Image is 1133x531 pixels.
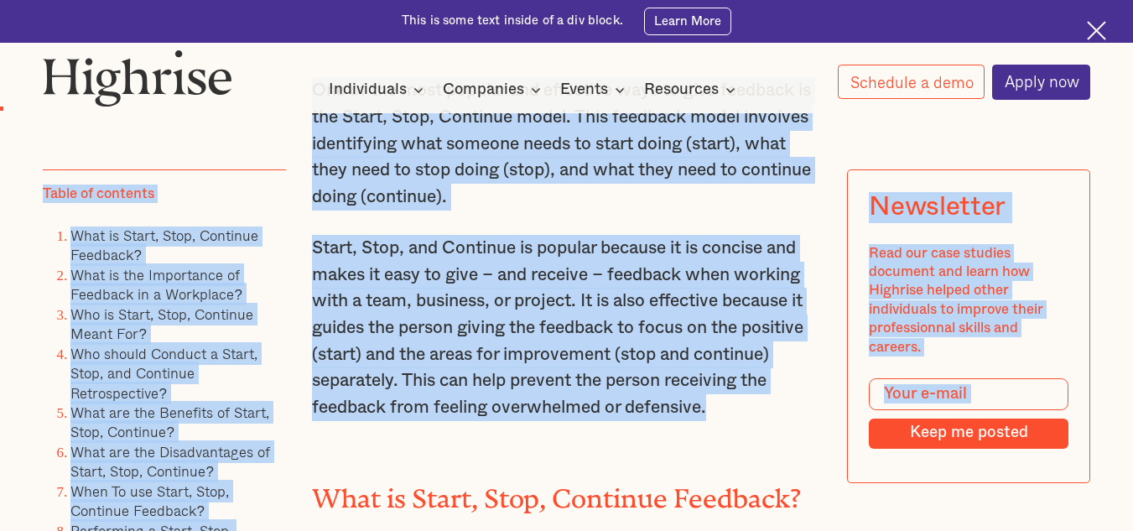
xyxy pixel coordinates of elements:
[560,80,630,100] div: Events
[70,401,269,443] a: What are the Benefits of Start, Stop, Continue?
[644,8,731,35] a: Learn More
[992,65,1091,100] a: Apply now
[869,244,1068,357] div: Read our case studies document and learn how Highrise helped other individuals to improve their p...
[443,80,524,100] div: Companies
[43,49,232,107] img: Highrise logo
[869,419,1068,449] input: Keep me posted
[402,13,623,29] div: This is some text inside of a div block.
[838,65,985,99] a: Schedule a demo
[70,263,242,305] a: What is the Importance of Feedback in a Workplace?
[43,185,154,204] div: Table of contents
[329,80,407,100] div: Individuals
[70,342,257,404] a: Who should Conduct a Start, Stop, and Continue Retrospective?
[644,80,719,100] div: Resources
[70,303,253,345] a: Who is Start, Stop, Continue Meant For?
[869,378,1068,449] form: Modal Form
[560,80,608,100] div: Events
[869,378,1068,410] input: Your e-mail
[443,80,546,100] div: Companies
[70,224,258,266] a: What is Start, Stop, Continue Feedback?
[312,77,821,210] p: One of the most popular and effective ways to give feedback is the Start, Stop, Continue model. T...
[312,235,821,421] p: Start, Stop, and Continue is popular because it is concise and makes it easy to give – and receiv...
[869,192,1006,223] div: Newsletter
[312,477,821,508] h2: What is Start, Stop, Continue Feedback?
[1087,21,1106,40] img: Cross icon
[70,480,229,522] a: When To use Start, Stop, Continue Feedback?
[329,80,429,100] div: Individuals
[70,440,270,482] a: What are the Disadvantages of Start, Stop, Continue?
[644,80,741,100] div: Resources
